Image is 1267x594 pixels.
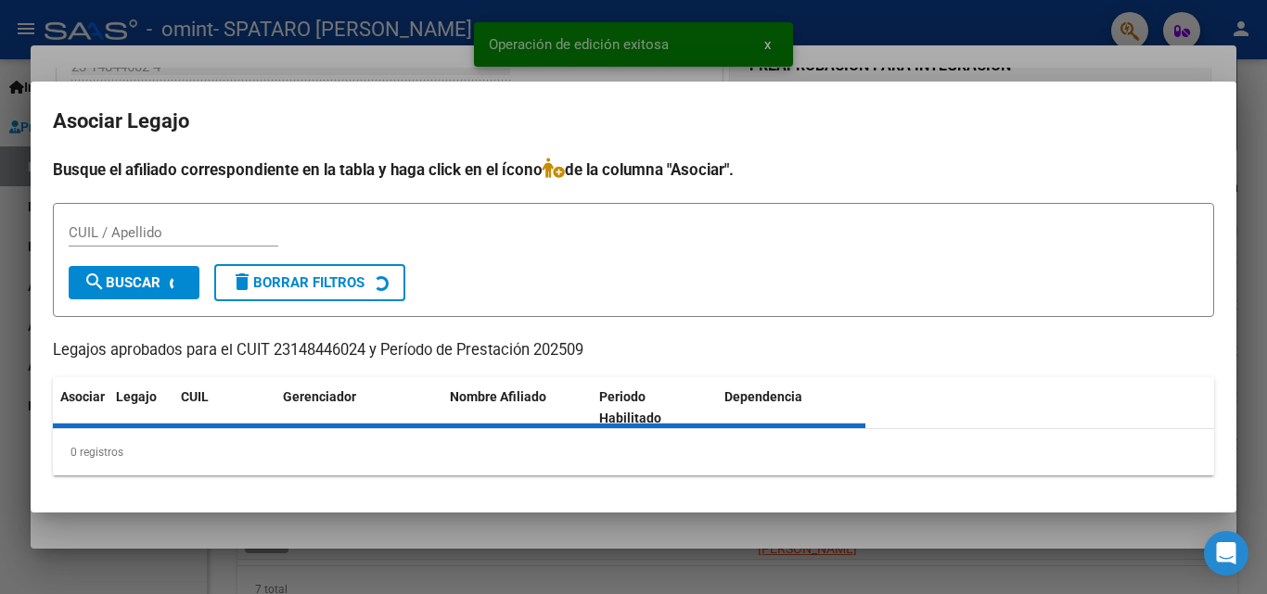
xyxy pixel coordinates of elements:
[599,389,661,425] span: Periodo Habilitado
[53,158,1214,182] h4: Busque el afiliado correspondiente en la tabla y haga click en el ícono de la columna "Asociar".
[275,377,442,438] datatable-header-cell: Gerenciador
[53,104,1214,139] h2: Asociar Legajo
[717,377,866,438] datatable-header-cell: Dependencia
[450,389,546,404] span: Nombre Afiliado
[283,389,356,404] span: Gerenciador
[592,377,717,438] datatable-header-cell: Periodo Habilitado
[69,266,199,299] button: Buscar
[173,377,275,438] datatable-header-cell: CUIL
[83,274,160,291] span: Buscar
[53,339,1214,362] p: Legajos aprobados para el CUIT 23148446024 y Período de Prestación 202509
[724,389,802,404] span: Dependencia
[231,274,365,291] span: Borrar Filtros
[181,389,209,404] span: CUIL
[60,389,105,404] span: Asociar
[214,264,405,301] button: Borrar Filtros
[442,377,592,438] datatable-header-cell: Nombre Afiliado
[231,271,253,293] mat-icon: delete
[83,271,106,293] mat-icon: search
[109,377,173,438] datatable-header-cell: Legajo
[53,429,1214,475] div: 0 registros
[1204,531,1248,575] div: Open Intercom Messenger
[53,377,109,438] datatable-header-cell: Asociar
[116,389,157,404] span: Legajo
